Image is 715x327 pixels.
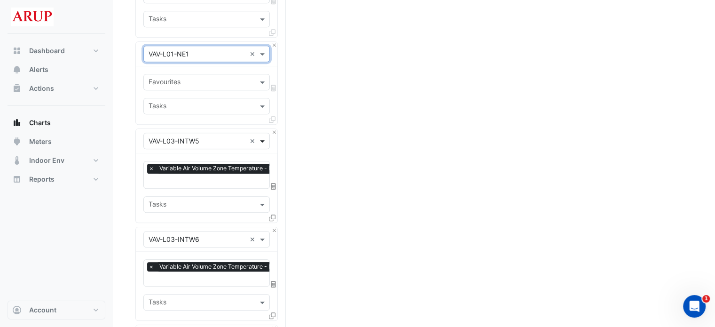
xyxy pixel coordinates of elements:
span: Meters [29,137,52,146]
app-icon: Actions [12,84,22,93]
div: Tasks [147,199,166,211]
button: Account [8,301,105,319]
button: Alerts [8,60,105,79]
button: Indoor Env [8,151,105,170]
div: Favourites [147,77,181,89]
span: Clone Favourites and Tasks from this Equipment to other Equipment [269,28,275,36]
app-icon: Charts [12,118,22,128]
button: Meters [8,132,105,151]
span: Choose Function [269,280,278,288]
button: Actions [8,79,105,98]
span: Indoor Env [29,156,64,165]
span: Clone Favourites and Tasks from this Equipment to other Equipment [269,311,275,319]
div: Tasks [147,14,166,26]
span: Dashboard [29,46,65,56]
span: Choose Function [269,182,278,190]
span: × [147,262,156,271]
span: Variable Air Volume Zone Temperature - L03, INTW-5 [157,164,305,173]
app-icon: Alerts [12,65,22,74]
app-icon: Indoor Env [12,156,22,165]
span: Choose Function [269,84,278,92]
app-icon: Meters [12,137,22,146]
button: Close [271,42,277,48]
span: Clear [250,49,258,59]
img: Company Logo [11,8,54,26]
span: Reports [29,175,55,184]
span: Alerts [29,65,48,74]
span: × [147,164,156,173]
span: Clear [250,136,258,146]
button: Close [271,129,277,135]
span: Clone Favourites and Tasks from this Equipment to other Equipment [269,214,275,222]
span: Charts [29,118,51,128]
div: Tasks [147,297,166,309]
span: Clone Favourites and Tasks from this Equipment to other Equipment [269,115,275,123]
button: Dashboard [8,41,105,60]
iframe: Intercom live chat [683,295,706,318]
button: Reports [8,170,105,189]
app-icon: Dashboard [12,46,22,56]
button: Close [271,227,277,233]
span: Clear [250,234,258,244]
div: Tasks [147,101,166,113]
span: Variable Air Volume Zone Temperature - L03, INTW-6 [157,262,306,271]
span: 1 [702,295,710,303]
button: Charts [8,113,105,132]
app-icon: Reports [12,175,22,184]
span: Account [29,305,56,315]
span: Actions [29,84,54,93]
